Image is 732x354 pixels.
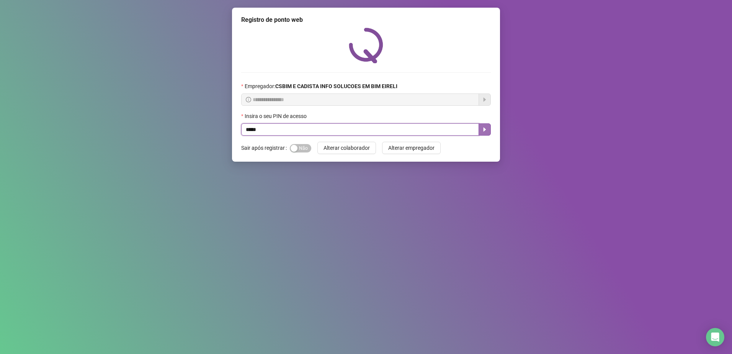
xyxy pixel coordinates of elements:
[245,82,397,90] span: Empregador :
[388,144,435,152] span: Alterar empregador
[482,126,488,133] span: caret-right
[241,142,290,154] label: Sair após registrar
[349,28,383,63] img: QRPoint
[324,144,370,152] span: Alterar colaborador
[275,83,397,89] strong: CSBIM E CADISTA INFO SOLUCOES EM BIM EIRELI
[241,15,491,25] div: Registro de ponto web
[317,142,376,154] button: Alterar colaborador
[382,142,441,154] button: Alterar empregador
[241,112,312,120] label: Insira o seu PIN de acesso
[706,328,724,346] div: Open Intercom Messenger
[246,97,251,102] span: info-circle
